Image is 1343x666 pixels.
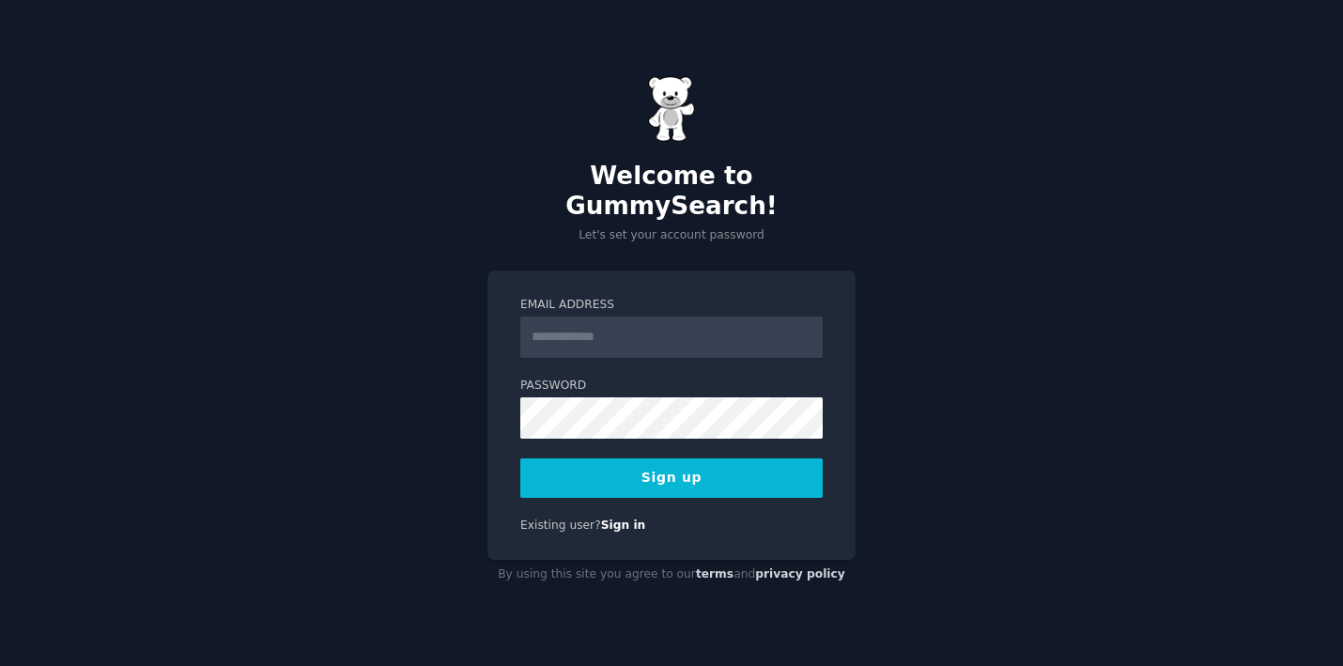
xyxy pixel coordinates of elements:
[520,297,823,314] label: Email Address
[696,567,733,581] a: terms
[601,519,646,532] a: Sign in
[520,458,823,498] button: Sign up
[520,378,823,395] label: Password
[487,227,856,244] p: Let's set your account password
[487,162,856,221] h2: Welcome to GummySearch!
[520,519,601,532] span: Existing user?
[487,560,856,590] div: By using this site you agree to our and
[648,76,695,142] img: Gummy Bear
[755,567,845,581] a: privacy policy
